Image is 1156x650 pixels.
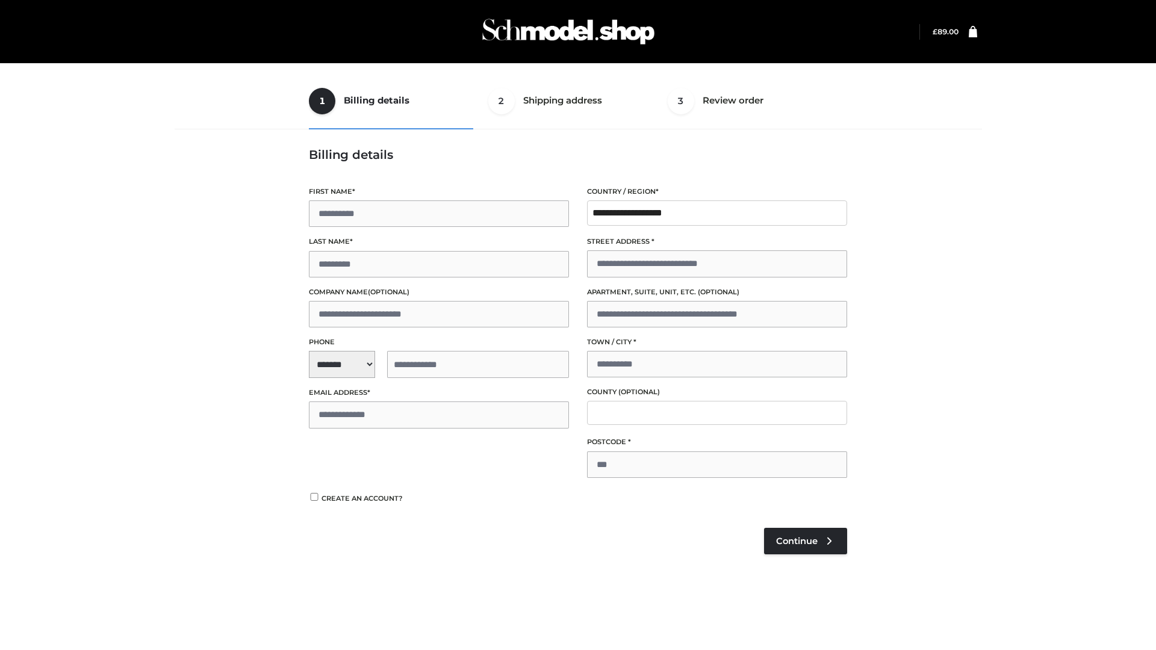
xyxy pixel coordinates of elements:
[933,27,959,36] a: £89.00
[309,286,569,298] label: Company name
[698,288,739,296] span: (optional)
[478,8,659,55] img: Schmodel Admin 964
[776,536,818,546] span: Continue
[764,528,847,554] a: Continue
[309,236,569,247] label: Last name
[587,436,847,448] label: Postcode
[309,387,569,398] label: Email address
[587,186,847,197] label: Country / Region
[933,27,959,36] bdi: 89.00
[309,147,847,162] h3: Billing details
[309,493,320,501] input: Create an account?
[309,186,569,197] label: First name
[618,388,660,396] span: (optional)
[587,286,847,298] label: Apartment, suite, unit, etc.
[322,494,403,503] span: Create an account?
[309,336,569,348] label: Phone
[368,288,409,296] span: (optional)
[587,236,847,247] label: Street address
[933,27,937,36] span: £
[587,386,847,398] label: County
[587,336,847,348] label: Town / City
